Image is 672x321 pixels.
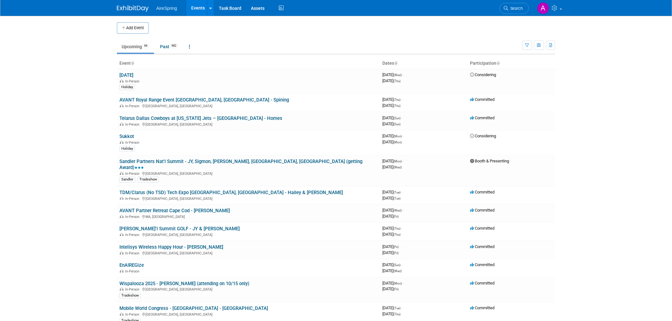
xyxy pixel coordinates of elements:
span: (Sun) [393,122,400,126]
span: [DATE] [382,140,402,144]
span: - [401,226,402,231]
span: Booth & Presenting [470,159,509,163]
img: In-Person Event [120,141,124,144]
span: [DATE] [382,115,402,120]
a: Wispalooza 2025 - [PERSON_NAME] (attending on 10/15 only) [119,281,249,286]
img: In-Person Event [120,269,124,272]
span: AireSpring [156,6,177,11]
span: [DATE] [382,250,399,255]
img: In-Person Event [120,104,124,107]
span: [DATE] [382,208,404,213]
span: 982 [170,43,178,48]
th: Event [117,58,380,69]
span: (Sun) [393,116,400,120]
span: - [401,262,402,267]
div: Holiday [119,146,135,152]
img: In-Person Event [120,287,124,291]
a: Telarus Dallas Cowboys at [US_STATE] Jets – [GEOGRAPHIC_DATA] - Homes [119,115,282,121]
div: Sandler [119,177,135,182]
span: In-Person [125,122,141,127]
button: Add Event [117,22,149,34]
span: [DATE] [382,214,399,219]
a: Sort by Start Date [394,61,397,66]
img: Aila Ortiaga [537,2,549,14]
span: Committed [470,208,494,213]
span: (Fri) [393,287,399,291]
span: [DATE] [382,159,404,163]
span: (Wed) [393,269,402,273]
span: (Thu) [393,233,400,236]
a: Past982 [155,41,183,53]
span: (Tue) [393,191,400,194]
img: ExhibitDay [117,5,149,12]
th: Participation [467,58,555,69]
span: Committed [470,190,494,194]
a: [DATE] [119,72,133,78]
div: Tradeshow [119,293,141,298]
span: (Thu) [393,98,400,102]
img: In-Person Event [120,172,124,175]
span: - [401,305,402,310]
span: In-Person [125,233,141,237]
span: - [403,134,404,138]
div: Tradeshow [138,177,159,182]
span: In-Person [125,312,141,317]
div: [GEOGRAPHIC_DATA], [GEOGRAPHIC_DATA] [119,103,377,108]
span: In-Person [125,251,141,255]
div: [GEOGRAPHIC_DATA], [GEOGRAPHIC_DATA] [119,250,377,255]
span: (Mon) [393,160,402,163]
div: [GEOGRAPHIC_DATA], [GEOGRAPHIC_DATA] [119,286,377,292]
span: (Mon) [393,282,402,285]
span: (Thu) [393,312,400,316]
span: (Wed) [393,166,402,169]
a: AVANT Royal Range Event [GEOGRAPHIC_DATA], [GEOGRAPHIC_DATA] - Spining [119,97,289,103]
span: Committed [470,262,494,267]
span: [DATE] [382,244,400,249]
span: Committed [470,305,494,310]
span: In-Person [125,197,141,201]
div: [GEOGRAPHIC_DATA], [GEOGRAPHIC_DATA] [119,121,377,127]
span: (Thu) [393,104,400,108]
a: Intelisys Wireless Happy Hour - [PERSON_NAME] [119,244,223,250]
span: [DATE] [382,165,402,169]
span: - [403,159,404,163]
img: In-Person Event [120,79,124,82]
span: - [401,97,402,102]
span: (Fri) [393,251,399,255]
span: [DATE] [382,121,400,126]
div: MA, [GEOGRAPHIC_DATA] [119,214,377,219]
span: - [401,115,402,120]
span: (Thu) [393,227,400,230]
span: [DATE] [382,281,404,285]
div: [GEOGRAPHIC_DATA], [GEOGRAPHIC_DATA] [119,232,377,237]
span: [DATE] [382,232,400,237]
img: In-Person Event [120,251,124,254]
span: Committed [470,244,494,249]
div: Holiday [119,84,135,90]
img: In-Person Event [120,122,124,126]
span: [DATE] [382,311,400,316]
img: In-Person Event [120,233,124,236]
span: Committed [470,115,494,120]
span: Committed [470,281,494,285]
span: (Fri) [393,215,399,218]
span: [DATE] [382,268,402,273]
span: (Wed) [393,209,402,212]
span: [DATE] [382,97,402,102]
span: - [400,244,400,249]
span: In-Person [125,141,141,145]
span: [DATE] [382,134,404,138]
a: Upcoming66 [117,41,154,53]
span: [DATE] [382,72,404,77]
span: - [401,190,402,194]
a: Search [500,3,529,14]
span: Committed [470,97,494,102]
span: - [403,281,404,285]
span: (Tue) [393,197,400,200]
div: [GEOGRAPHIC_DATA], [GEOGRAPHIC_DATA] [119,311,377,317]
span: [DATE] [382,190,402,194]
span: (Mon) [393,134,402,138]
a: Sort by Participation Type [496,61,500,66]
a: TDM/Clarus (No TSD) Tech Expo [GEOGRAPHIC_DATA], [GEOGRAPHIC_DATA] - Hailey & [PERSON_NAME] [119,190,343,195]
img: In-Person Event [120,312,124,316]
